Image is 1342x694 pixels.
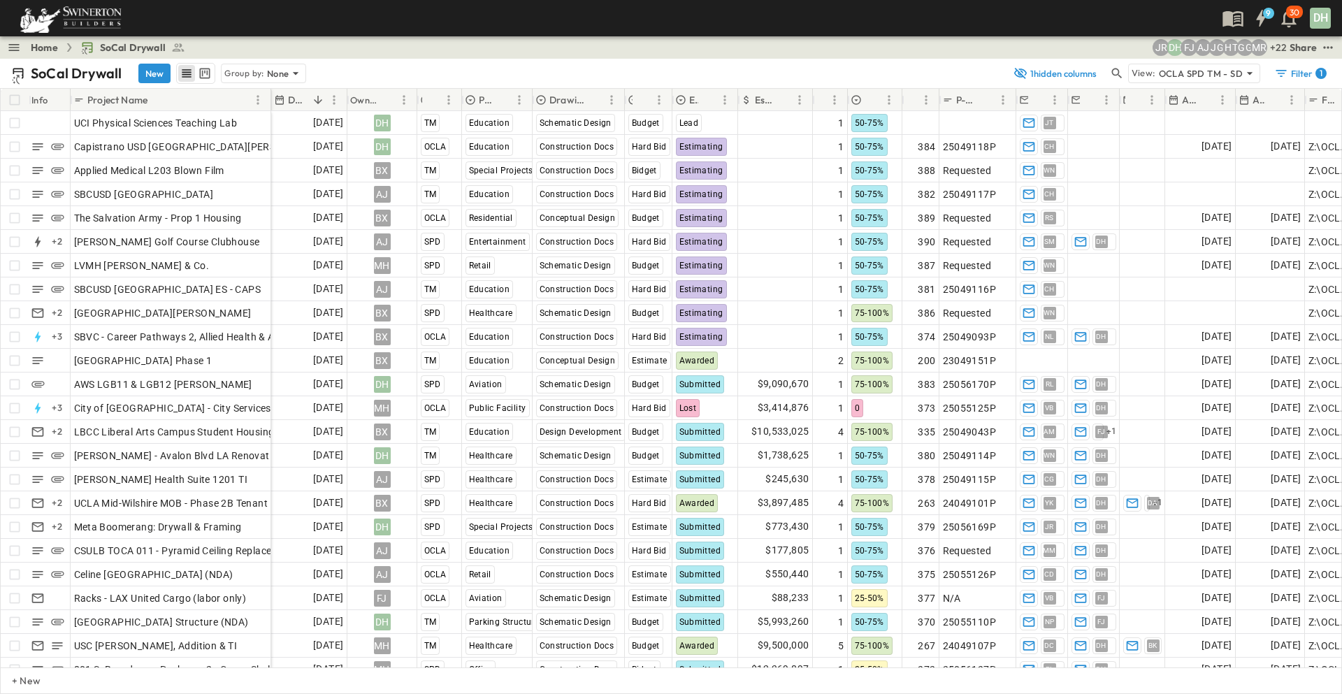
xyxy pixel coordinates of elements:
span: 386 [918,306,935,320]
div: Jorge Garcia (jorgarcia@swinerton.com) [1208,39,1225,56]
div: DH [1310,8,1331,29]
span: SBCUSD [GEOGRAPHIC_DATA] ES - CAPS [74,282,261,296]
span: Hard Bid [632,332,667,342]
button: kanban view [196,65,213,82]
span: Estimating [679,332,723,342]
span: Design Development [540,427,622,437]
button: Sort [865,92,881,108]
span: Requested [943,164,992,178]
div: Meghana Raj (meghana.raj@swinerton.com) [1250,39,1267,56]
span: [DATE] [1202,328,1232,345]
span: 1 [838,282,844,296]
span: SPD [424,379,441,389]
div: Joshua Russell (joshua.russell@swinerton.com) [1153,39,1169,56]
span: UCI Physical Sciences Teaching Lab [74,116,238,130]
span: 75-100% [855,379,890,389]
button: Sort [635,92,651,108]
span: Construction Docs [540,237,614,247]
div: BX [374,305,391,321]
span: Education [469,427,510,437]
p: P-Code [956,93,976,107]
span: Construction Docs [540,403,614,413]
span: FJ [1097,431,1106,432]
span: $1,738,625 [758,447,809,463]
span: 25049116P [943,282,997,296]
button: Sort [776,92,791,108]
span: Hard Bid [632,142,667,152]
p: 30 [1290,7,1299,18]
span: Education [469,332,510,342]
button: Sort [908,92,923,108]
span: Capistrano USD [GEOGRAPHIC_DATA][PERSON_NAME] [74,140,326,154]
div: BX [374,328,391,345]
span: Hard Bid [632,189,667,199]
span: [GEOGRAPHIC_DATA][PERSON_NAME] [74,306,252,320]
p: Anticipated Finish [1253,93,1265,107]
span: [DATE] [1271,210,1301,226]
span: Construction Docs [540,284,614,294]
span: [DATE] [1202,233,1232,250]
div: BX [374,162,391,179]
span: Requested [943,235,992,249]
span: SPD [424,237,441,247]
button: Menu [396,92,412,108]
span: TM [424,189,437,199]
span: Lost [679,403,697,413]
div: Owner [347,89,417,111]
h6: 1 [1320,68,1322,79]
button: New [138,64,171,83]
div: AJ [374,186,391,203]
a: SoCal Drywall [80,41,185,55]
span: 25049117P [943,187,997,201]
span: 50-75% [855,189,884,199]
button: Sort [588,92,603,108]
span: JT [1045,122,1054,123]
div: Daryll Hayward (daryll.hayward@swinerton.com) [1167,39,1183,56]
span: Residential [469,213,513,223]
div: Info [31,80,48,120]
span: TM [424,356,437,366]
span: Conceptual Design [540,213,616,223]
span: [PERSON_NAME] Golf Course Clubhouse [74,235,260,249]
div: MH [374,257,391,274]
span: 50-75% [855,237,884,247]
span: Requested [943,259,992,273]
p: SoCal Drywall [31,64,122,83]
span: 388 [918,164,935,178]
span: 50-75% [855,332,884,342]
span: 1 [838,187,844,201]
span: Estimating [679,213,723,223]
span: [DATE] [313,115,343,131]
div: MH [374,400,391,417]
p: View: [1132,66,1156,81]
nav: breadcrumbs [31,41,194,55]
div: + 2 [49,424,66,440]
span: 387 [918,259,935,273]
span: Healthcare [469,308,513,318]
span: 25049118P [943,140,997,154]
span: Budget [632,379,660,389]
div: Francisco J. Sanchez (frsanchez@swinerton.com) [1181,39,1197,56]
span: [DATE] [1202,376,1232,392]
span: 382 [918,187,935,201]
button: DH [1308,6,1332,30]
span: [DATE] [313,138,343,154]
span: [DATE] [313,352,343,368]
span: Education [469,284,510,294]
span: 335 [918,425,935,439]
span: Education [469,356,510,366]
span: 25055125P [943,401,997,415]
button: Menu [1283,92,1300,108]
span: [DATE] [1271,424,1301,440]
span: [DATE] [1202,210,1232,226]
span: 75-100% [855,308,890,318]
button: Sort [425,92,440,108]
span: 23049151P [943,354,997,368]
span: SoCal Drywall [100,41,166,55]
span: [DATE] [1271,447,1301,463]
span: [DATE] [1202,138,1232,154]
span: Construction Docs [540,189,614,199]
p: Project Name [87,93,147,107]
span: [DATE] [313,162,343,178]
